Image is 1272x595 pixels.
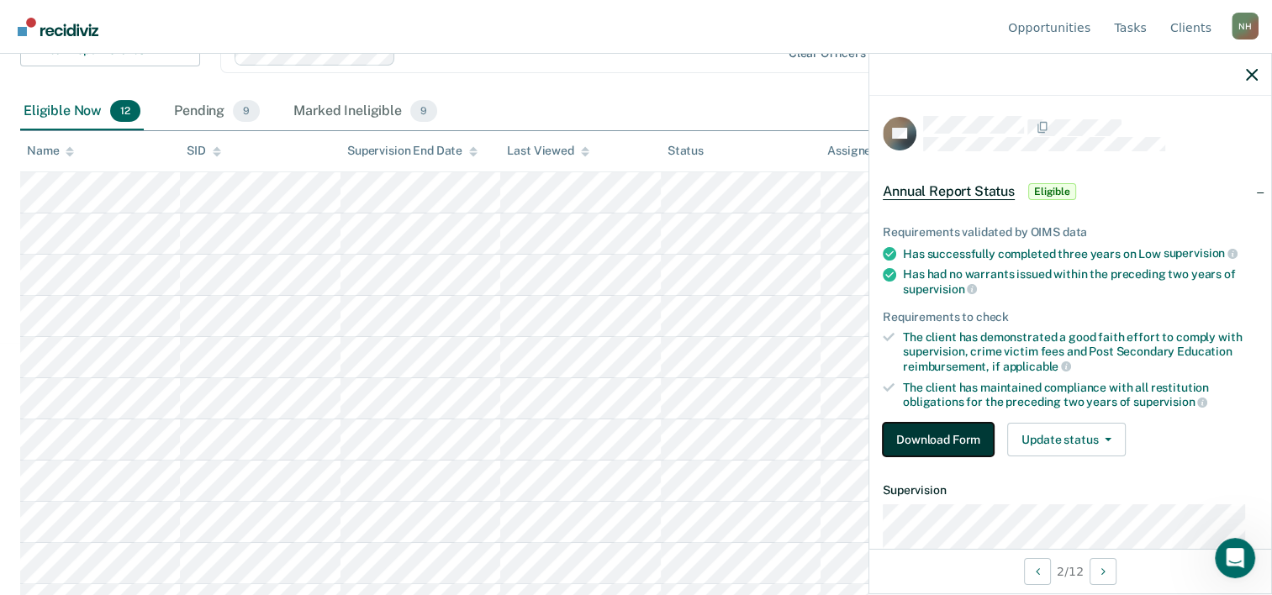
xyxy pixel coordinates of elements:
[347,144,478,158] div: Supervision End Date
[1028,183,1076,200] span: Eligible
[110,100,140,122] span: 12
[1003,360,1071,373] span: applicable
[883,310,1258,324] div: Requirements to check
[1164,246,1238,260] span: supervision
[171,93,263,130] div: Pending
[1232,13,1259,39] div: N H
[903,246,1258,261] div: Has successfully completed three years on Low
[903,282,977,296] span: supervision
[1133,395,1207,408] span: supervision
[187,144,221,158] div: SID
[869,165,1271,219] div: Annual Report StatusEligible
[1232,13,1259,39] button: Profile dropdown button
[869,549,1271,593] div: 2 / 12
[883,483,1258,498] dt: Supervision
[1024,558,1051,585] button: Previous Opportunity
[883,225,1258,240] div: Requirements validated by OIMS data
[233,100,260,122] span: 9
[903,381,1258,409] div: The client has maintained compliance with all restitution obligations for the preceding two years of
[290,93,441,130] div: Marked Ineligible
[883,423,1000,456] a: Navigate to form link
[18,18,98,36] img: Recidiviz
[507,144,588,158] div: Last Viewed
[410,100,437,122] span: 9
[1007,423,1126,456] button: Update status
[827,144,906,158] div: Assigned to
[883,183,1015,200] span: Annual Report Status
[903,330,1258,373] div: The client has demonstrated a good faith effort to comply with supervision, crime victim fees and...
[883,423,994,456] button: Download Form
[903,267,1258,296] div: Has had no warrants issued within the preceding two years of
[1090,558,1116,585] button: Next Opportunity
[20,93,144,130] div: Eligible Now
[1215,538,1255,578] iframe: Intercom live chat
[668,144,704,158] div: Status
[27,144,74,158] div: Name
